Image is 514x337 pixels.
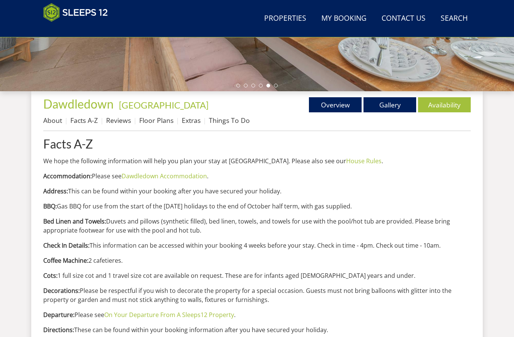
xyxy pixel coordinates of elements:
[346,157,382,165] a: House Rules
[43,326,74,334] strong: Directions:
[209,116,250,125] a: Things To Do
[139,116,173,125] a: Floor Plans
[43,256,88,265] strong: Coffee Machine:
[438,10,471,27] a: Search
[43,202,57,210] strong: BBQ:
[318,10,370,27] a: My Booking
[116,100,208,110] span: -
[43,271,471,280] p: 1 full size cot and 1 travel size cot are available on request. These are for infants aged [DEMOG...
[43,271,58,280] strong: Cots:
[379,10,429,27] a: Contact Us
[418,97,471,112] a: Availability
[43,187,68,195] strong: Address:
[43,187,471,196] p: This can be found within your booking after you have secured your holiday.
[104,311,234,319] a: On Your Departure From A Sleeps12 Property
[43,241,90,250] strong: Check In Details:
[43,202,471,211] p: Gas BBQ for use from the start of the [DATE] holidays to the end of October half term, with gas s...
[106,116,131,125] a: Reviews
[43,116,62,125] a: About
[43,172,92,180] strong: Accommodation:
[43,311,75,319] strong: Departure:
[43,325,471,334] p: These can be found within your booking information after you have secured your holiday.
[122,172,207,180] a: Dawdledown Accommodation
[43,156,471,165] p: We hope the following information will help you plan your stay at [GEOGRAPHIC_DATA]. Please also ...
[43,172,471,181] p: Please see .
[43,3,108,22] img: Sleeps 12
[43,217,106,225] strong: Bed Linen and Towels:
[40,26,119,33] iframe: Customer reviews powered by Trustpilot
[43,97,114,111] span: Dawdledown
[43,256,471,265] p: 2 cafetieres.
[363,97,416,112] a: Gallery
[43,217,471,235] p: Duvets and pillows (synthetic filled), bed linen, towels, and towels for use with the pool/hot tu...
[261,10,309,27] a: Properties
[70,116,98,125] a: Facts A-Z
[43,286,80,295] strong: Decorations:
[43,241,471,250] p: This information can be accessed within your booking 4 weeks before your stay. Check in time - 4p...
[119,100,208,110] a: [GEOGRAPHIC_DATA]
[182,116,201,125] a: Extras
[43,97,116,111] a: Dawdledown
[43,137,471,150] a: Facts A-Z
[309,97,362,112] a: Overview
[43,286,471,304] p: Please be respectful if you wish to decorate the property for a special occasion. Guests must not...
[43,310,471,319] p: Please see .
